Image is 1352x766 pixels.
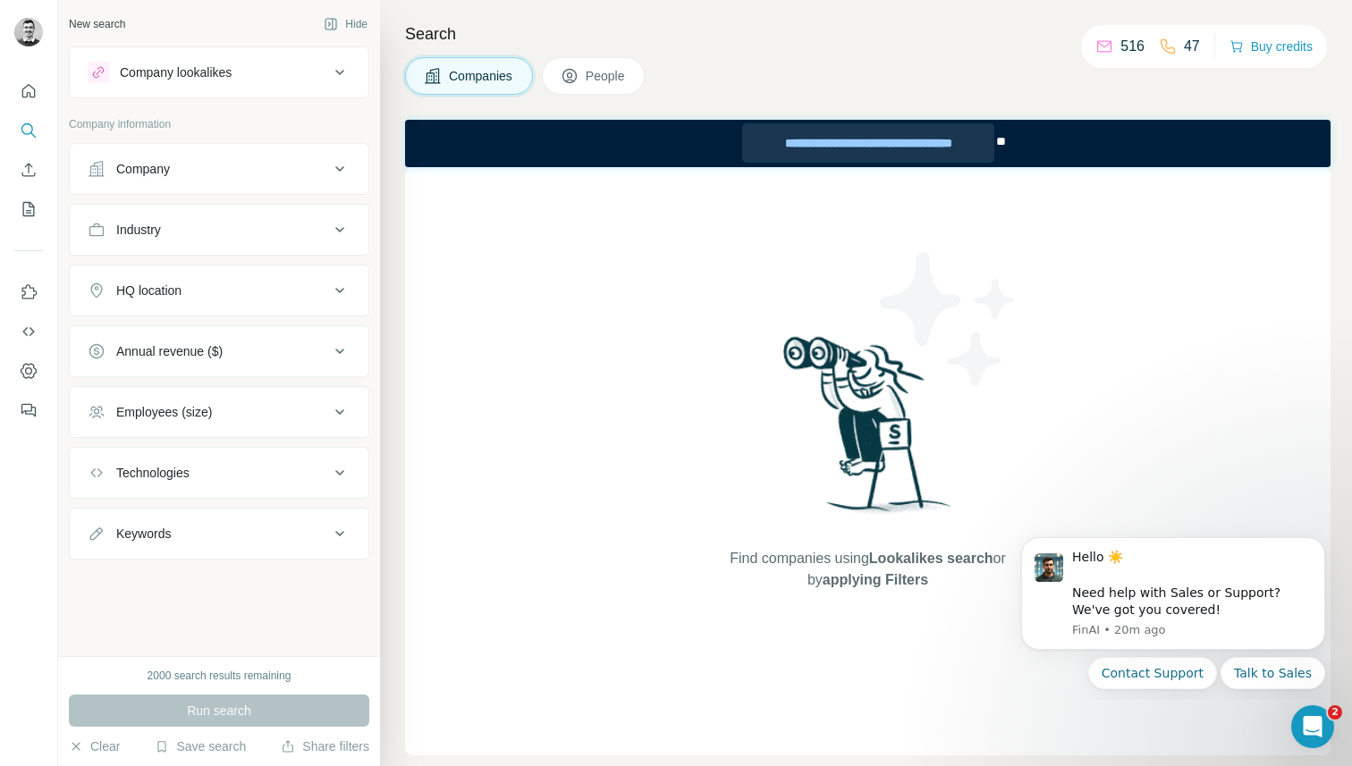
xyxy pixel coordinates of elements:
img: Avatar [14,18,43,46]
button: HQ location [70,269,368,312]
iframe: Banner [405,120,1331,167]
p: 47 [1184,36,1200,57]
button: Keywords [70,512,368,555]
div: HQ location [116,282,182,299]
button: Industry [70,208,368,251]
h4: Search [405,21,1331,46]
button: Enrich CSV [14,154,43,186]
div: Company [116,160,170,178]
button: Company [70,147,368,190]
div: Company lookalikes [120,63,232,81]
span: People [586,67,627,85]
span: applying Filters [823,572,928,587]
button: Employees (size) [70,391,368,434]
div: Industry [116,221,161,239]
button: Feedback [14,394,43,426]
iframe: Intercom live chat [1291,705,1334,748]
span: 2 [1328,705,1342,720]
button: Use Surfe on LinkedIn [14,276,43,308]
div: New search [69,16,125,32]
img: Surfe Illustration - Woman searching with binoculars [775,332,961,531]
span: Find companies using or by [724,548,1010,591]
p: Company information [69,116,369,132]
div: Keywords [116,525,171,543]
span: Companies [449,67,514,85]
div: Technologies [116,464,190,482]
p: 516 [1120,36,1145,57]
button: Buy credits [1229,34,1313,59]
div: 2000 search results remaining [148,668,292,684]
img: Surfe Illustration - Stars [868,239,1029,400]
div: Annual revenue ($) [116,342,223,360]
button: Quick start [14,75,43,107]
button: Share filters [281,737,369,755]
button: Use Surfe API [14,316,43,348]
span: Lookalikes search [869,551,993,566]
button: Save search [155,737,246,755]
iframe: Intercom notifications message [994,521,1352,700]
div: Employees (size) [116,403,212,421]
button: Clear [69,737,120,755]
button: My lists [14,193,43,225]
button: Search [14,114,43,147]
button: Technologies [70,451,368,494]
button: Dashboard [14,355,43,387]
button: Hide [311,11,380,38]
button: Annual revenue ($) [70,330,368,373]
button: Company lookalikes [70,51,368,94]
